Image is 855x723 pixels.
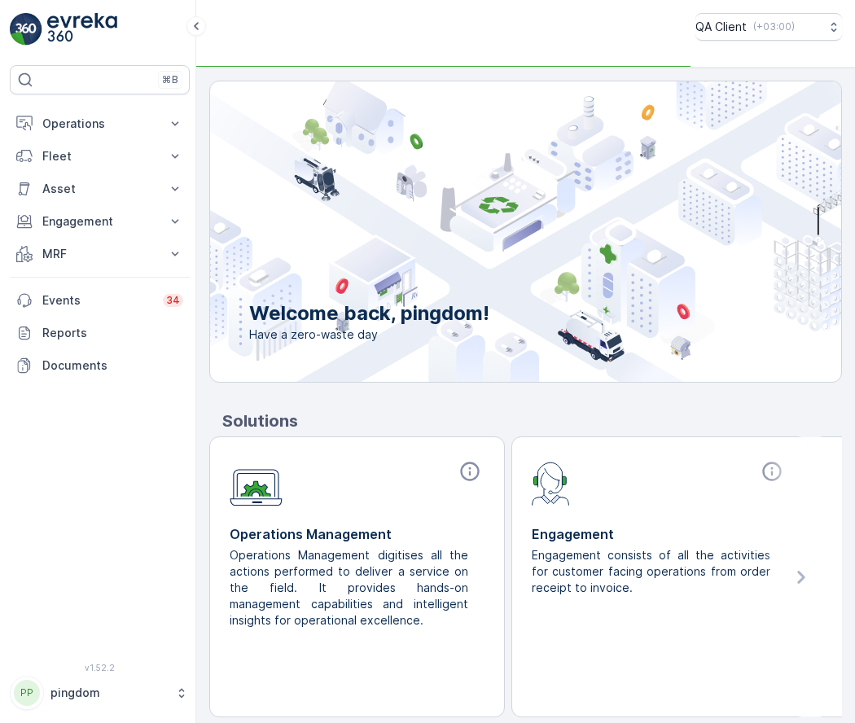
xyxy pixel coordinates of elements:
span: v 1.52.2 [10,663,190,673]
p: Engagement [42,213,157,230]
p: QA Client [695,19,747,35]
button: MRF [10,238,190,270]
button: Engagement [10,205,190,238]
button: Fleet [10,140,190,173]
p: Welcome back, pingdom! [249,300,489,326]
p: Operations Management digitises all the actions performed to deliver a service on the field. It p... [230,547,471,629]
p: Reports [42,325,183,341]
p: Operations Management [230,524,484,544]
img: module-icon [532,460,570,506]
p: Operations [42,116,157,132]
button: Asset [10,173,190,205]
img: city illustration [137,81,841,382]
p: Fleet [42,148,157,164]
button: Operations [10,107,190,140]
img: logo_light-DOdMpM7g.png [47,13,117,46]
p: Asset [42,181,157,197]
p: Solutions [222,409,842,433]
p: Documents [42,357,183,374]
a: Reports [10,317,190,349]
p: Engagement consists of all the activities for customer facing operations from order receipt to in... [532,547,774,596]
button: PPpingdom [10,676,190,710]
p: ( +03:00 ) [753,20,795,33]
div: PP [14,680,40,706]
p: Engagement [532,524,787,544]
span: Have a zero-waste day [249,326,489,343]
button: QA Client(+03:00) [695,13,842,41]
img: module-icon [230,460,283,506]
p: ⌘B [162,73,178,86]
p: MRF [42,246,157,262]
a: Documents [10,349,190,382]
a: Events34 [10,284,190,317]
p: Events [42,292,153,309]
p: 34 [166,294,180,307]
p: pingdom [50,685,167,701]
img: logo [10,13,42,46]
